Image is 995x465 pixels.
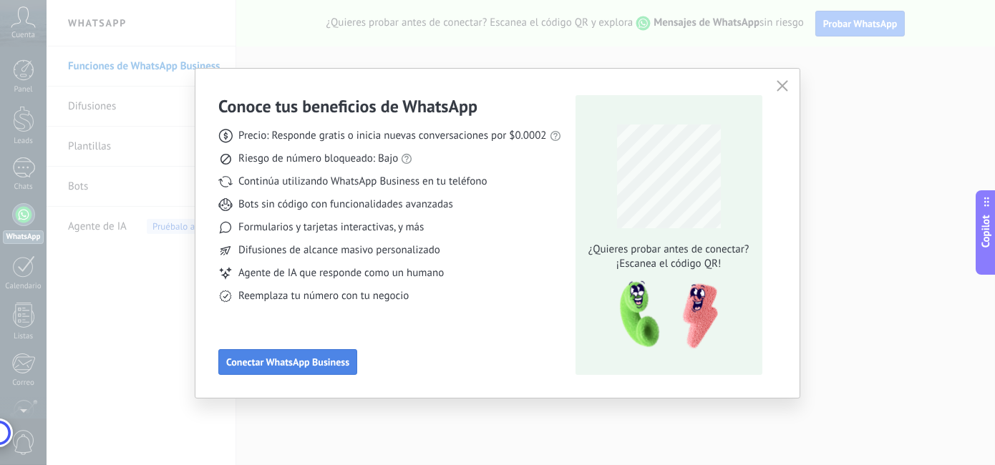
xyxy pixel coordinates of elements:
span: ¡Escanea el código QR! [584,257,753,271]
span: Bots sin código con funcionalidades avanzadas [238,197,453,212]
h3: Conoce tus beneficios de WhatsApp [218,95,477,117]
span: Difusiones de alcance masivo personalizado [238,243,440,258]
span: Copilot [979,215,994,248]
img: qr-pic-1x.png [608,277,721,353]
span: Riesgo de número bloqueado: Bajo [238,152,398,166]
span: Formularios y tarjetas interactivas, y más [238,220,424,235]
span: Precio: Responde gratis o inicia nuevas conversaciones por $0.0002 [238,129,547,143]
span: Agente de IA que responde como un humano [238,266,444,280]
span: Reemplaza tu número con tu negocio [238,289,409,303]
span: ¿Quieres probar antes de conectar? [584,243,753,257]
button: Conectar WhatsApp Business [218,349,357,375]
span: Continúa utilizando WhatsApp Business en tu teléfono [238,175,487,189]
span: Conectar WhatsApp Business [226,357,349,367]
